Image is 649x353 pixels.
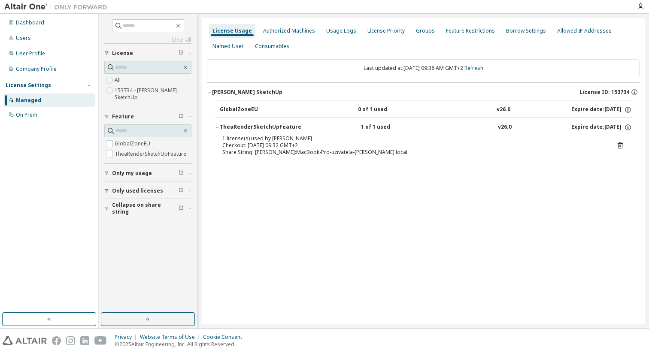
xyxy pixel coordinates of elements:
div: 1 license(s) used by [PERSON_NAME] [222,135,604,142]
label: 153734 - [PERSON_NAME] SketchUp [115,85,191,103]
button: Only my usage [104,164,191,183]
label: All [115,75,122,85]
button: License [104,44,191,63]
p: © 2025 Altair Engineering, Inc. All Rights Reserved. [115,341,247,348]
span: Clear filter [179,113,184,120]
button: Only used licenses [104,181,191,200]
div: Borrow Settings [506,27,546,34]
div: Allowed IP Addresses [557,27,612,34]
div: User Profile [16,50,45,57]
div: v26.0 [497,106,510,114]
div: Users [16,35,31,42]
span: License ID: 153734 [579,89,629,96]
div: Expire date: [DATE] [571,106,632,114]
div: Feature Restrictions [446,27,495,34]
div: Checkout: [DATE] 09:32 GMT+2 [222,142,604,149]
div: License Priority [367,27,405,34]
div: 0 of 1 used [358,106,435,114]
span: Clear filter [179,187,184,194]
button: TheaRenderSketchUpFeature1 of 1 usedv26.0Expire date:[DATE] [215,118,632,137]
div: Privacy [115,334,140,341]
div: Managed [16,97,41,104]
label: TheaRenderSketchUpFeature [115,149,188,159]
div: On Prem [16,112,37,118]
div: Share String: [PERSON_NAME]:MacBook-Pro-uzivatela-[PERSON_NAME].local [222,149,604,156]
div: License Usage [212,27,252,34]
label: GlobalZoneEU [115,139,152,149]
div: TheaRenderSketchUpFeature [220,124,301,131]
div: Last updated at: [DATE] 09:38 AM GMT+2 [207,59,640,77]
div: 1 of 1 used [361,124,438,131]
a: Clear all [104,36,191,43]
span: Clear filter [179,50,184,57]
div: v26.0 [498,124,512,131]
div: Consumables [255,43,289,50]
button: [PERSON_NAME] SketchUpLicense ID: 153734 [207,83,640,102]
span: Collapse on share string [112,202,179,215]
div: Company Profile [16,66,57,72]
button: GlobalZoneEU0 of 1 usedv26.0Expire date:[DATE] [220,100,632,119]
a: Refresh [464,64,483,72]
button: Feature [104,107,191,126]
img: instagram.svg [66,336,75,345]
span: Clear filter [179,205,184,212]
img: Altair One [4,3,112,11]
span: License [112,50,133,57]
button: Collapse on share string [104,199,191,218]
div: Cookie Consent [203,334,247,341]
div: Website Terms of Use [140,334,203,341]
span: Only my usage [112,170,152,177]
span: Clear filter [179,170,184,177]
img: altair_logo.svg [3,336,47,345]
div: Expire date: [DATE] [571,124,632,131]
img: facebook.svg [52,336,61,345]
div: Authorized Machines [263,27,315,34]
div: Dashboard [16,19,44,26]
img: youtube.svg [94,336,107,345]
div: Named User [212,43,244,50]
span: Only used licenses [112,187,163,194]
img: linkedin.svg [80,336,89,345]
span: Feature [112,113,134,120]
div: License Settings [6,82,51,89]
div: [PERSON_NAME] SketchUp [212,89,282,96]
div: Groups [416,27,435,34]
div: Usage Logs [326,27,356,34]
div: GlobalZoneEU [220,106,297,114]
